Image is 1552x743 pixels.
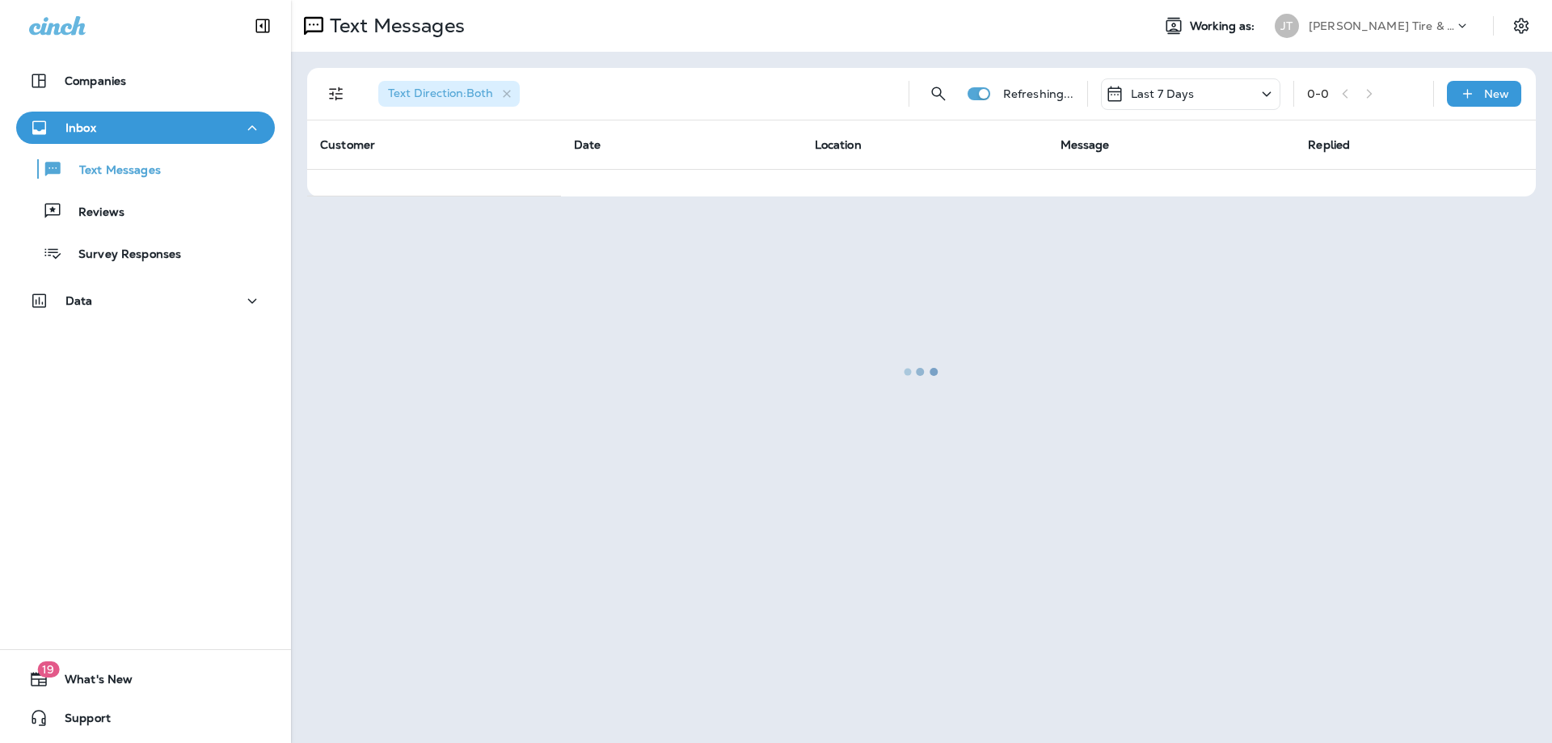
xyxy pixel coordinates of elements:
[65,121,96,134] p: Inbox
[48,711,111,731] span: Support
[16,663,275,695] button: 19What's New
[16,65,275,97] button: Companies
[16,236,275,270] button: Survey Responses
[1484,87,1509,100] p: New
[16,702,275,734] button: Support
[16,152,275,186] button: Text Messages
[63,163,161,179] p: Text Messages
[16,112,275,144] button: Inbox
[16,194,275,228] button: Reviews
[65,74,126,87] p: Companies
[37,661,59,678] span: 19
[62,247,181,263] p: Survey Responses
[16,285,275,317] button: Data
[62,205,124,221] p: Reviews
[65,294,93,307] p: Data
[48,673,133,692] span: What's New
[240,10,285,42] button: Collapse Sidebar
